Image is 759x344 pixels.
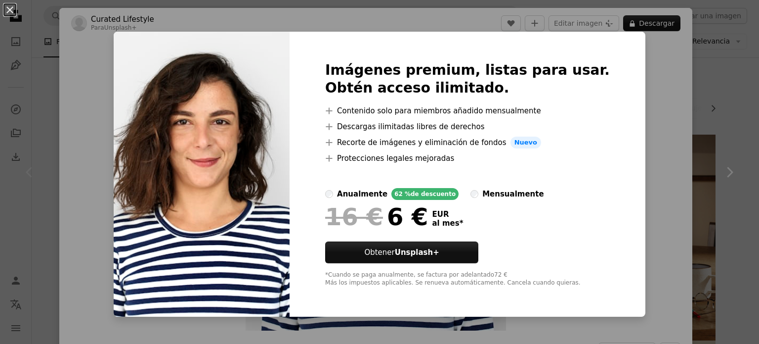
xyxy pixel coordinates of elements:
[325,121,610,133] li: Descargas ilimitadas libres de derechos
[325,204,428,230] div: 6 €
[470,190,478,198] input: mensualmente
[337,188,387,200] div: anualmente
[432,219,463,228] span: al mes *
[391,188,459,200] div: 62 % de descuento
[325,152,610,164] li: Protecciones legales mejoradas
[325,137,610,148] li: Recorte de imágenes y eliminación de fondos
[325,271,610,287] div: *Cuando se paga anualmente, se factura por adelantado 72 € Más los impuestos aplicables. Se renue...
[395,248,439,257] strong: Unsplash+
[325,105,610,117] li: Contenido solo para miembros añadido mensualmente
[482,188,544,200] div: mensualmente
[510,137,541,148] span: Nuevo
[432,210,463,219] span: EUR
[114,32,290,317] img: premium_photo-1723867331866-e112500178a4
[325,61,610,97] h2: Imágenes premium, listas para usar. Obtén acceso ilimitado.
[325,242,478,263] button: ObtenerUnsplash+
[325,190,333,198] input: anualmente62 %de descuento
[325,204,383,230] span: 16 €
